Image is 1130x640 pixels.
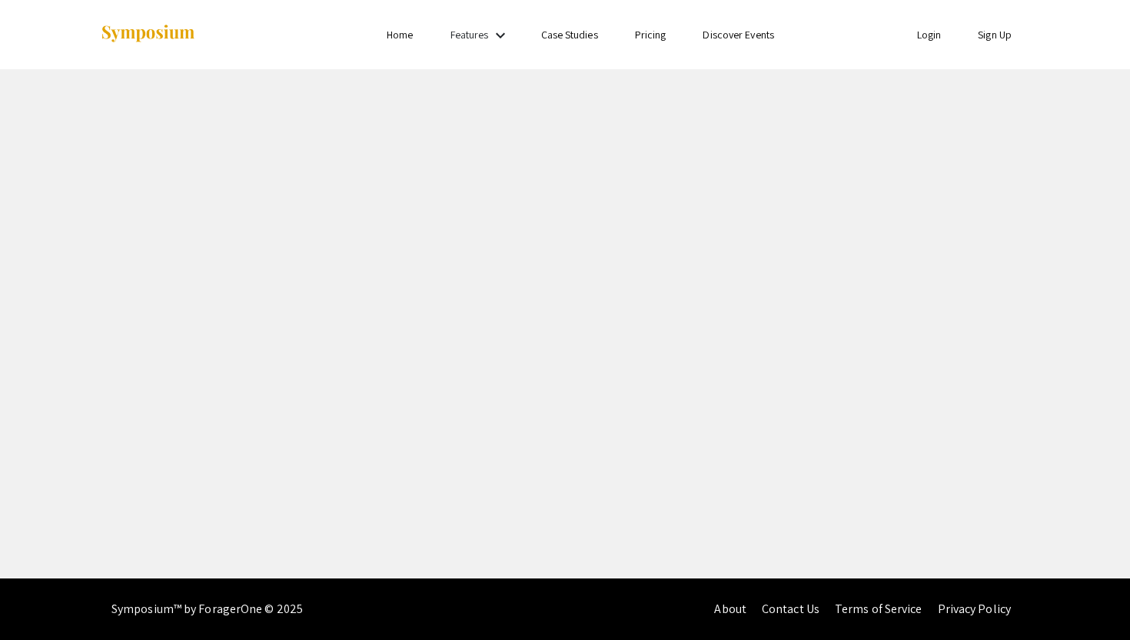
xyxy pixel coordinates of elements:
a: Case Studies [541,28,598,42]
a: Privacy Policy [938,601,1011,617]
a: Terms of Service [835,601,922,617]
a: Home [387,28,413,42]
div: Symposium™ by ForagerOne © 2025 [111,578,303,640]
a: Login [917,28,942,42]
a: About [714,601,746,617]
a: Pricing [635,28,666,42]
a: Features [450,28,489,42]
a: Sign Up [978,28,1012,42]
mat-icon: Expand Features list [491,26,510,45]
a: Discover Events [703,28,774,42]
img: Symposium by ForagerOne [100,24,196,45]
a: Contact Us [762,601,819,617]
